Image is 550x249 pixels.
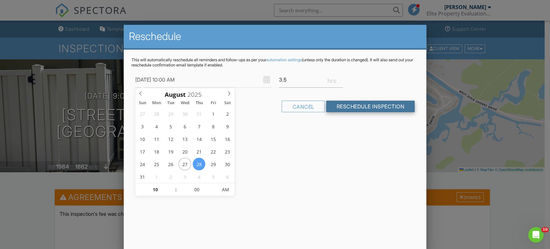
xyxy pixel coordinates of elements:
span: Fri [206,101,220,105]
input: Reschedule Inspection [326,101,415,112]
span: August 20, 2025 [179,145,191,158]
span: August 23, 2025 [221,145,234,158]
span: Mon [150,101,164,105]
span: August 24, 2025 [136,158,149,170]
span: July 29, 2025 [164,107,177,120]
span: August 16, 2025 [221,133,234,145]
iframe: Intercom live chat [528,227,544,243]
span: 10 [541,227,549,232]
span: Sun [135,101,150,105]
span: August 15, 2025 [207,133,219,145]
span: July 31, 2025 [193,107,205,120]
span: July 27, 2025 [136,107,149,120]
span: Tue [164,101,178,105]
span: August 22, 2025 [207,145,219,158]
span: August 19, 2025 [164,145,177,158]
span: Click to toggle [217,183,234,196]
span: August 26, 2025 [164,158,177,170]
span: August 18, 2025 [150,145,163,158]
span: August 12, 2025 [164,133,177,145]
span: August 7, 2025 [193,120,205,133]
span: August 13, 2025 [179,133,191,145]
span: August 14, 2025 [193,133,205,145]
span: August 5, 2025 [164,120,177,133]
span: August 29, 2025 [207,158,219,170]
span: August 21, 2025 [193,145,205,158]
span: August 28, 2025 [193,158,205,170]
span: August 2, 2025 [221,107,234,120]
span: September 5, 2025 [207,170,219,183]
span: August 27, 2025 [179,158,191,170]
span: September 2, 2025 [164,170,177,183]
span: Wed [178,101,192,105]
span: August 25, 2025 [150,158,163,170]
input: Scroll to increment [177,183,217,196]
input: Scroll to increment [135,183,175,196]
span: : [175,183,177,196]
div: Cancel [282,101,325,112]
span: August 17, 2025 [136,145,149,158]
span: August 4, 2025 [150,120,163,133]
span: August 6, 2025 [179,120,191,133]
span: Scroll to increment [165,92,186,98]
span: August 30, 2025 [221,158,234,170]
a: automation settings [266,57,302,62]
span: September 1, 2025 [150,170,163,183]
span: Thu [192,101,206,105]
p: This will automatically reschedule all reminders and follow-ups as per your (unless only the dura... [131,57,419,68]
span: Sat [220,101,235,105]
span: August 1, 2025 [207,107,219,120]
span: August 3, 2025 [136,120,149,133]
span: September 4, 2025 [193,170,205,183]
input: Scroll to increment [186,90,207,99]
span: July 28, 2025 [150,107,163,120]
span: August 9, 2025 [221,120,234,133]
span: August 8, 2025 [207,120,219,133]
span: September 3, 2025 [179,170,191,183]
span: August 10, 2025 [136,133,149,145]
span: July 30, 2025 [179,107,191,120]
span: September 6, 2025 [221,170,234,183]
span: August 11, 2025 [150,133,163,145]
span: August 31, 2025 [136,170,149,183]
h2: Reschedule [129,30,421,43]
